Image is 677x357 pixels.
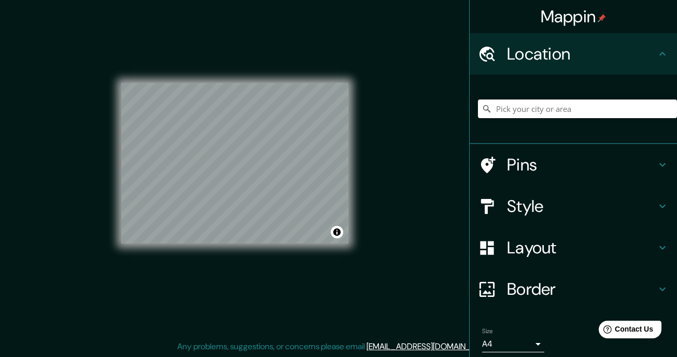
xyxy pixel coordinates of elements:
h4: Mappin [541,6,607,27]
div: Border [470,268,677,310]
h4: Style [507,196,656,217]
img: pin-icon.png [598,14,606,22]
a: [EMAIL_ADDRESS][DOMAIN_NAME] [366,341,495,352]
div: Layout [470,227,677,268]
h4: Layout [507,237,656,258]
h4: Location [507,44,656,64]
div: Style [470,185,677,227]
div: Location [470,33,677,75]
p: Any problems, suggestions, or concerns please email . [177,340,496,353]
h4: Border [507,279,656,299]
div: A4 [482,336,544,352]
div: Pins [470,144,677,185]
label: Size [482,327,493,336]
iframe: Help widget launcher [585,317,666,346]
input: Pick your city or area [478,99,677,118]
h4: Pins [507,154,656,175]
button: Toggle attribution [331,226,343,238]
canvas: Map [121,83,348,244]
